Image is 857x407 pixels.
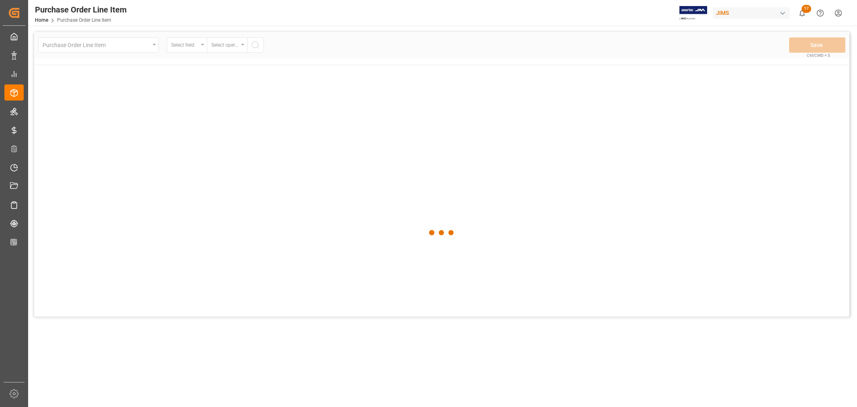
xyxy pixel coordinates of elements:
div: Purchase Order Line Item [35,4,127,16]
button: Help Center [811,4,829,22]
span: 17 [802,5,811,13]
a: Home [35,17,48,23]
button: show 17 new notifications [793,4,811,22]
img: Exertis%20JAM%20-%20Email%20Logo.jpg_1722504956.jpg [679,6,707,20]
div: JIMS [713,7,790,19]
button: JIMS [713,5,793,21]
